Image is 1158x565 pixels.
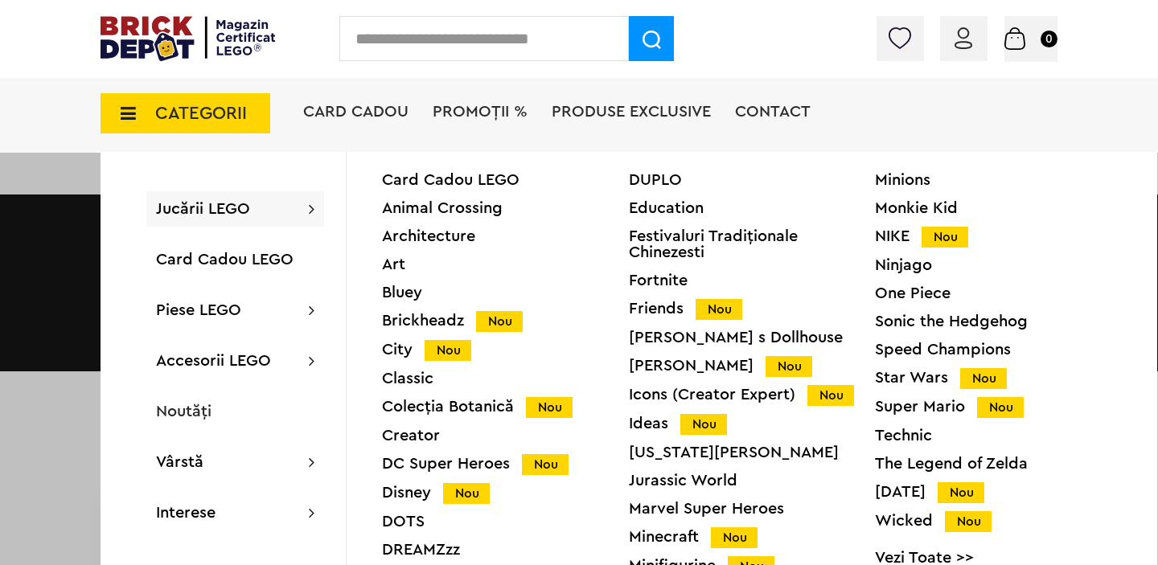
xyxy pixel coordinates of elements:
a: Animal Crossing [382,200,629,216]
a: DUPLO [629,172,876,188]
a: Contact [735,104,811,120]
span: CATEGORII [155,104,247,122]
a: Card Cadou [303,104,409,120]
a: Minions [875,172,1122,188]
a: Jucării LEGO [156,201,250,217]
a: Monkie Kid [875,200,1122,216]
a: Education [629,200,876,216]
small: 0 [1041,31,1057,47]
a: PROMOȚII % [433,104,528,120]
a: Produse exclusive [552,104,711,120]
a: Card Cadou LEGO [382,172,629,188]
